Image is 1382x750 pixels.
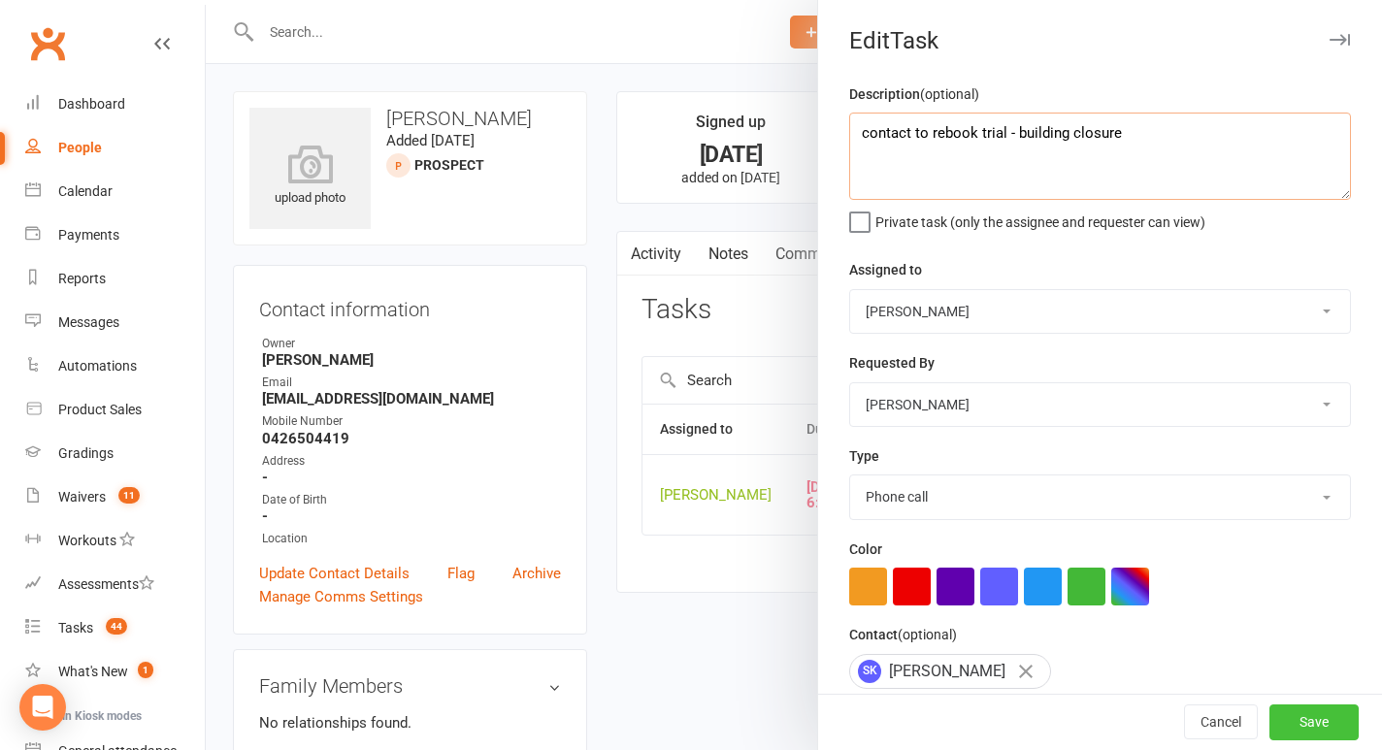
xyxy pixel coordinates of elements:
div: Edit Task [818,27,1382,54]
div: Automations [58,358,137,374]
div: Gradings [58,445,114,461]
a: Reports [25,257,205,301]
div: Open Intercom Messenger [19,684,66,731]
span: 44 [106,618,127,635]
label: Description [849,83,979,105]
button: Save [1269,705,1359,740]
a: Product Sales [25,388,205,432]
label: Contact [849,624,957,645]
div: Workouts [58,533,116,548]
a: Calendar [25,170,205,213]
small: (optional) [920,86,979,102]
label: Requested By [849,352,935,374]
label: Assigned to [849,259,922,280]
a: Waivers 11 [25,475,205,519]
a: Clubworx [23,19,72,68]
a: Workouts [25,519,205,563]
div: People [58,140,102,155]
div: Waivers [58,489,106,505]
div: Payments [58,227,119,243]
span: 1 [138,662,153,678]
span: 11 [118,487,140,504]
div: Messages [58,314,119,330]
label: Color [849,538,882,560]
a: Dashboard [25,82,205,126]
a: Automations [25,344,205,388]
button: Cancel [1184,705,1258,740]
div: Assessments [58,576,154,592]
textarea: contact to rebook trial - building closure [849,113,1351,200]
a: People [25,126,205,170]
a: Assessments [25,563,205,606]
a: Tasks 44 [25,606,205,650]
div: What's New [58,664,128,679]
label: Type [849,445,879,467]
a: What's New1 [25,650,205,694]
div: [PERSON_NAME] [849,654,1051,689]
a: Messages [25,301,205,344]
div: Calendar [58,183,113,199]
a: Payments [25,213,205,257]
a: Gradings [25,432,205,475]
div: Product Sales [58,402,142,417]
div: Dashboard [58,96,125,112]
div: Reports [58,271,106,286]
small: (optional) [898,627,957,642]
span: Private task (only the assignee and requester can view) [875,208,1205,230]
span: SK [858,660,881,683]
div: Tasks [58,620,93,636]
